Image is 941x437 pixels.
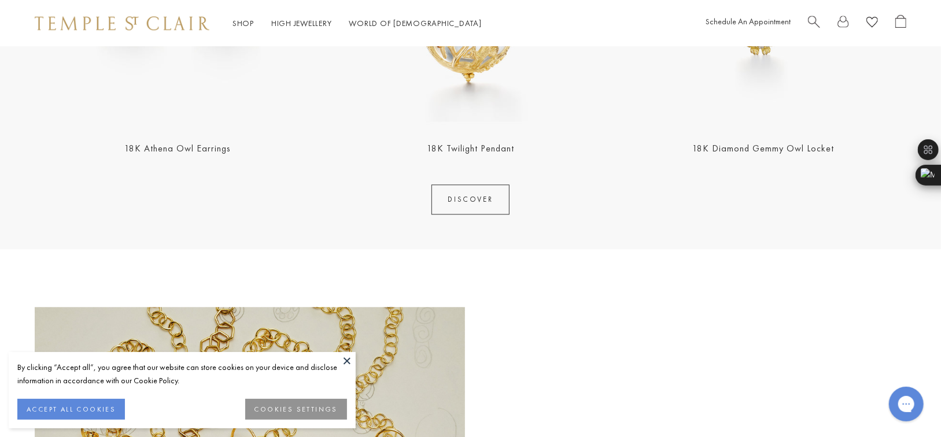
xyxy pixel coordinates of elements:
button: COOKIES SETTINGS [245,399,347,420]
a: Search [808,14,820,32]
iframe: Gorgias live chat messenger [883,383,929,425]
a: 18K Diamond Gemmy Owl Locket [692,142,834,154]
div: By clicking “Accept all”, you agree that our website can store cookies on your device and disclos... [17,361,347,387]
a: DISCOVER [431,184,510,214]
img: Temple St. Clair [35,16,209,30]
a: Schedule An Appointment [706,16,791,27]
a: View Wishlist [866,14,878,32]
a: Open Shopping Bag [895,14,906,32]
a: ShopShop [233,18,254,28]
button: ACCEPT ALL COOKIES [17,399,125,420]
a: High JewelleryHigh Jewellery [271,18,332,28]
a: World of [DEMOGRAPHIC_DATA]World of [DEMOGRAPHIC_DATA] [349,18,482,28]
a: 18K Twilight Pendant [427,142,514,154]
nav: Main navigation [233,16,482,31]
a: 18K Athena Owl Earrings [124,142,231,154]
